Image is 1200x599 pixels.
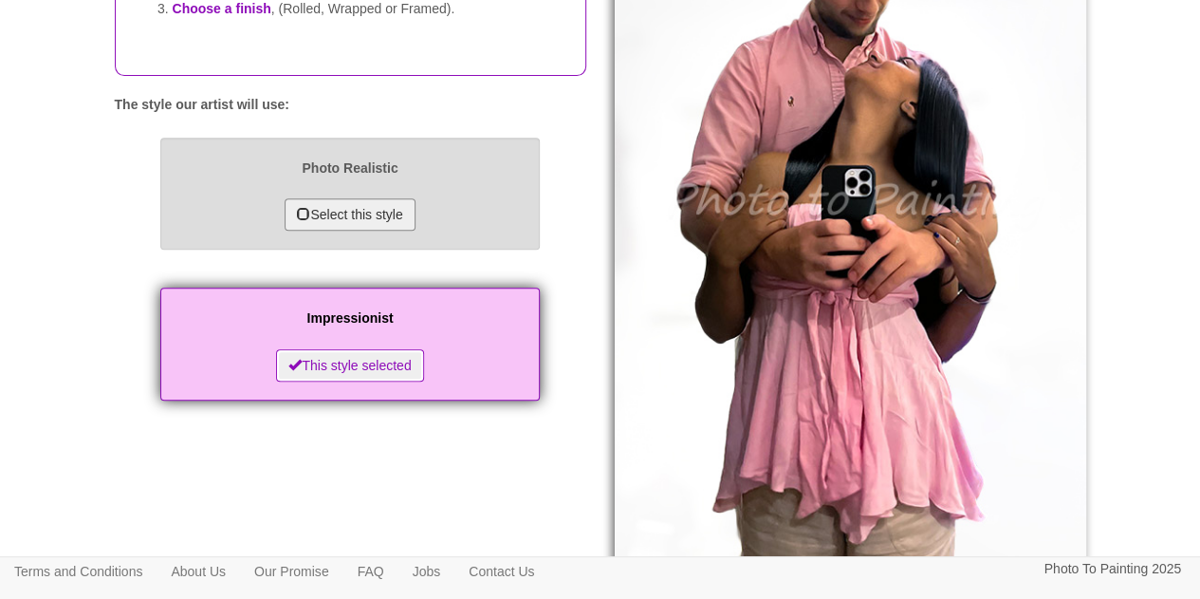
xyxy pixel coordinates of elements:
[398,557,455,586] a: Jobs
[1043,557,1181,581] p: Photo To Painting 2025
[276,349,423,382] button: This style selected
[240,557,343,586] a: Our Promise
[173,1,271,16] span: Choose a finish
[179,307,521,330] p: Impressionist
[343,557,398,586] a: FAQ
[179,157,521,180] p: Photo Realistic
[285,198,415,231] button: Select this style
[157,557,240,586] a: About Us
[454,557,548,586] a: Contact Us
[115,95,289,114] label: The style our artist will use:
